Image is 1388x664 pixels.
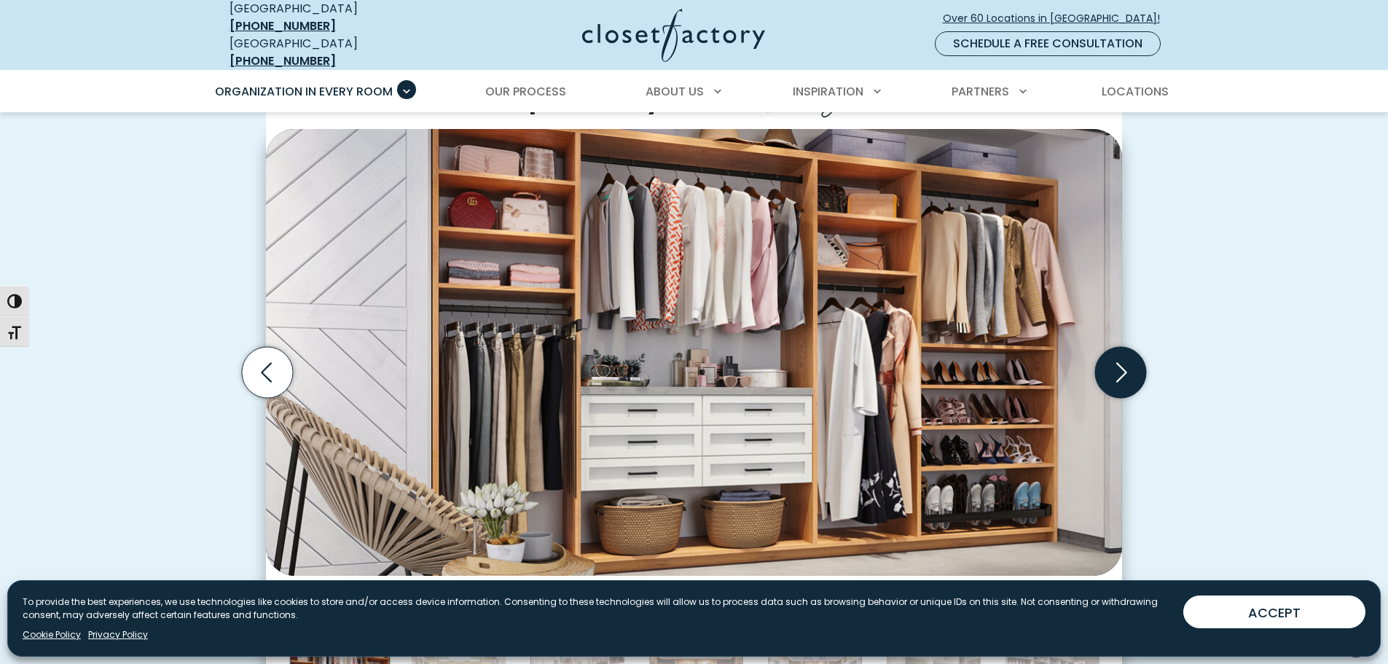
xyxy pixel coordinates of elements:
[230,52,336,69] a: [PHONE_NUMBER]
[230,17,336,34] a: [PHONE_NUMBER]
[230,35,441,70] div: [GEOGRAPHIC_DATA]
[942,6,1172,31] a: Over 60 Locations in [GEOGRAPHIC_DATA]!
[266,576,1122,617] figcaption: Two-tone system with Rustic Cherry structure and white shaker drawer fronts. Features pull-out pa...
[215,83,393,100] span: Organization in Every Room
[485,83,566,100] span: Our Process
[952,83,1009,100] span: Partners
[793,83,863,100] span: Inspiration
[23,595,1172,622] p: To provide the best experiences, we use technologies like cookies to store and/or access device i...
[582,9,765,62] img: Closet Factory Logo
[88,628,148,641] a: Privacy Policy
[935,31,1161,56] a: Schedule a Free Consultation
[943,11,1172,26] span: Over 60 Locations in [GEOGRAPHIC_DATA]!
[1183,595,1365,628] button: ACCEPT
[266,129,1122,575] img: Reach-in closet with Two-tone system with Rustic Cherry structure and White Shaker drawer fronts....
[23,628,81,641] a: Cookie Policy
[205,71,1184,112] nav: Primary Menu
[236,341,299,404] button: Previous slide
[1102,83,1169,100] span: Locations
[646,83,704,100] span: About Us
[1089,341,1152,404] button: Next slide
